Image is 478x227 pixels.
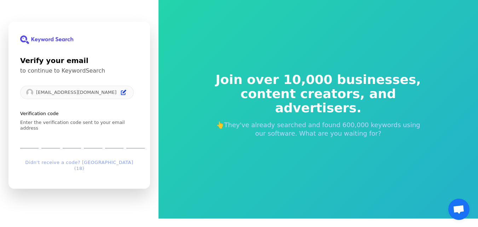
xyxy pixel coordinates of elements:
span: Join over 10,000 businesses, [211,73,426,87]
input: Digit 4 [84,134,102,148]
img: KeywordSearch [20,35,73,44]
p: [EMAIL_ADDRESS][DOMAIN_NAME] [36,89,116,95]
p: to continue to KeywordSearch [20,67,138,74]
input: Digit 2 [41,134,60,148]
p: Enter the verification code sent to your email address [20,119,138,131]
input: Enter verification code. Digit 1 [20,134,39,148]
input: Digit 3 [63,134,81,148]
span: content creators, and advertisers. [211,87,426,115]
p: Verification code [20,110,138,117]
input: Digit 6 [126,134,145,148]
h1: Verify your email [20,55,138,66]
p: 👆They've already searched and found 600,000 keywords using our software. What are you waiting for? [211,121,426,138]
a: Open chat [448,199,470,220]
input: Digit 5 [105,134,123,148]
button: Edit [119,88,128,97]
